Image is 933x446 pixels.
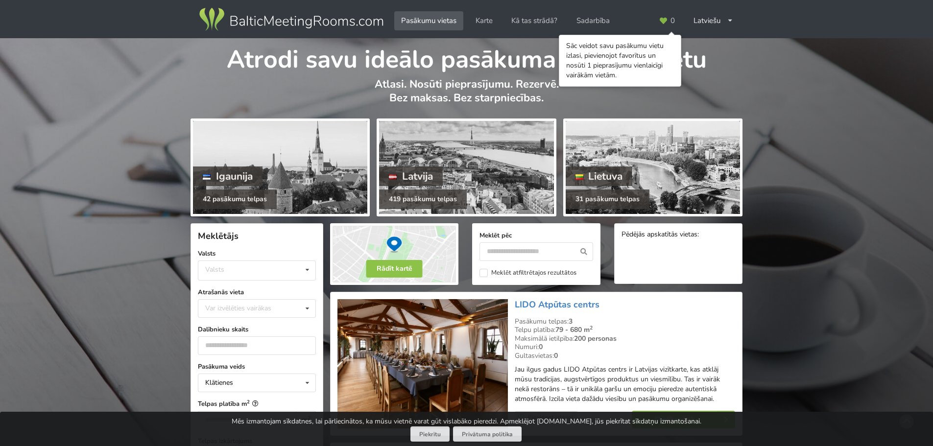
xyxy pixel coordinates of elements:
p: Atlasi. Nosūti pieprasījumu. Rezervē. Bez maksas. Bez starpniecības. [191,77,742,115]
div: Pasākumu telpas: [515,317,735,326]
label: Meklēt pēc [479,231,593,240]
a: LIDO Atpūtas centrs [515,299,599,310]
div: 31 pasākumu telpas [566,189,649,209]
label: Telpas platība m [198,399,316,409]
div: 42 pasākumu telpas [193,189,277,209]
div: Klātienes [205,379,233,386]
strong: 0 [539,342,543,352]
label: Atrašanās vieta [198,287,316,297]
div: Telpu platība: [515,326,735,334]
div: Lietuva [566,166,633,186]
label: Pasākuma veids [198,362,316,372]
div: Igaunija [193,166,263,186]
button: Piekrītu [410,426,450,442]
h1: Atrodi savu ideālo pasākuma norises vietu [191,38,742,75]
img: Restorāns, bārs | Rīga | LIDO Atpūtas centrs [337,299,507,429]
a: Privātuma politika [453,426,522,442]
a: Sadarbība [570,11,617,30]
label: Dalībnieku skaits [198,325,316,334]
strong: 0 [554,351,558,360]
sup: 2 [247,399,250,405]
div: Sāc veidot savu pasākumu vietu izlasi, pievienojot favorītus un nosūti 1 pieprasījumu vienlaicīgi... [566,41,674,80]
strong: 200 personas [574,334,617,343]
label: Valsts [198,249,316,258]
img: Rādīt kartē [330,223,458,285]
strong: 3 [569,317,573,326]
img: Baltic Meeting Rooms [197,6,385,33]
sup: 2 [590,324,593,331]
div: 419 pasākumu telpas [379,189,467,209]
p: Jau ilgus gadus LIDO Atpūtas centrs ir Latvijas vizītkarte, kas atklāj mūsu tradīcijas, augstvērt... [515,365,735,404]
label: Meklēt atfiltrētajos rezultātos [479,269,576,277]
div: Numuri: [515,343,735,352]
span: 0 [670,17,675,24]
div: Maksimālā ietilpība: [515,334,735,343]
a: Karte [469,11,500,30]
a: Kā tas strādā? [504,11,564,30]
div: Valsts [205,265,224,274]
span: Meklētājs [198,230,239,242]
div: m [296,411,316,429]
div: Pēdējās apskatītās vietas: [622,231,735,240]
strong: 79 - 680 m [555,325,593,334]
div: Latvija [379,166,443,186]
button: Rādīt kartē [366,260,423,278]
a: Latvija 419 pasākumu telpas [377,118,556,216]
div: Var izvēlēties vairākas [203,303,293,314]
div: Gultasvietas: [515,352,735,360]
a: Lietuva 31 pasākumu telpas [563,118,742,216]
a: Skatīt vairāk [632,411,735,428]
a: Igaunija 42 pasākumu telpas [191,118,370,216]
div: Latviešu [687,11,740,30]
a: Pasākumu vietas [394,11,463,30]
